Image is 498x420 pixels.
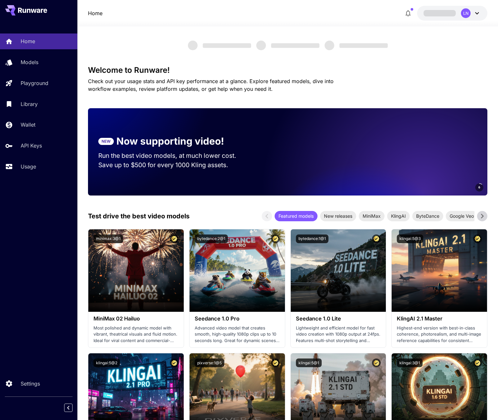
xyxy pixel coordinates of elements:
button: Certified Model – Vetted for best performance and includes a commercial license. [271,234,280,243]
p: Run the best video models, at much lower cost. [98,151,249,160]
button: Certified Model – Vetted for best performance and includes a commercial license. [473,358,482,367]
button: bytedance:2@1 [195,234,228,243]
span: Check out your usage stats and API key performance at a glance. Explore featured models, dive int... [88,78,334,92]
div: MiniMax [359,211,385,221]
p: Lightweight and efficient model for fast video creation with 1080p output at 24fps. Features mult... [296,325,381,344]
p: Wallet [21,121,35,129]
div: ByteDance [412,211,443,221]
p: Now supporting video! [116,134,224,148]
button: klingai:3@1 [397,358,423,367]
button: klingai:5@1 [296,358,322,367]
button: Collapse sidebar [64,404,73,412]
h3: Seedance 1.0 Pro [195,316,280,322]
p: Save up to $500 for every 1000 Kling assets. [98,160,249,170]
p: Advanced video model that creates smooth, high-quality 1080p clips up to 10 seconds long. Great f... [195,325,280,344]
button: pixverse:1@5 [195,358,224,367]
span: Featured models [275,213,317,219]
a: Home [88,9,103,17]
span: New releases [320,213,356,219]
span: Google Veo [446,213,478,219]
p: NEW [102,138,111,144]
button: Certified Model – Vetted for best performance and includes a commercial license. [473,234,482,243]
span: MiniMax [359,213,385,219]
button: Certified Model – Vetted for best performance and includes a commercial license. [271,358,280,367]
button: bytedance:1@1 [296,234,328,243]
div: LN [461,8,471,18]
img: alt [88,229,184,312]
p: Library [21,100,38,108]
div: Collapse sidebar [69,402,77,414]
button: Certified Model – Vetted for best performance and includes a commercial license. [372,358,381,367]
button: klingai:5@2 [93,358,120,367]
p: API Keys [21,142,42,149]
div: Featured models [275,211,317,221]
img: alt [190,229,285,312]
span: KlingAI [387,213,410,219]
button: Certified Model – Vetted for best performance and includes a commercial license. [170,358,179,367]
p: Models [21,58,38,66]
h3: Welcome to Runware! [88,66,488,75]
p: Most polished and dynamic model with vibrant, theatrical visuals and fluid motion. Ideal for vira... [93,325,179,344]
img: alt [392,229,487,312]
button: klingai:5@3 [397,234,423,243]
button: Certified Model – Vetted for best performance and includes a commercial license. [170,234,179,243]
h3: KlingAI 2.1 Master [397,316,482,322]
h3: Seedance 1.0 Lite [296,316,381,322]
div: New releases [320,211,356,221]
div: KlingAI [387,211,410,221]
p: Usage [21,163,36,170]
nav: breadcrumb [88,9,103,17]
button: Certified Model – Vetted for best performance and includes a commercial license. [372,234,381,243]
h3: MiniMax 02 Hailuo [93,316,179,322]
span: ByteDance [412,213,443,219]
p: Home [21,37,35,45]
button: LN [417,6,487,21]
p: Test drive the best video models [88,211,190,221]
p: Settings [21,380,40,387]
span: 6 [478,185,480,190]
button: minimax:3@1 [93,234,123,243]
div: Google Veo [446,211,478,221]
p: Playground [21,79,48,87]
img: alt [291,229,386,312]
p: Highest-end version with best-in-class coherence, photorealism, and multi-image reference capabil... [397,325,482,344]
